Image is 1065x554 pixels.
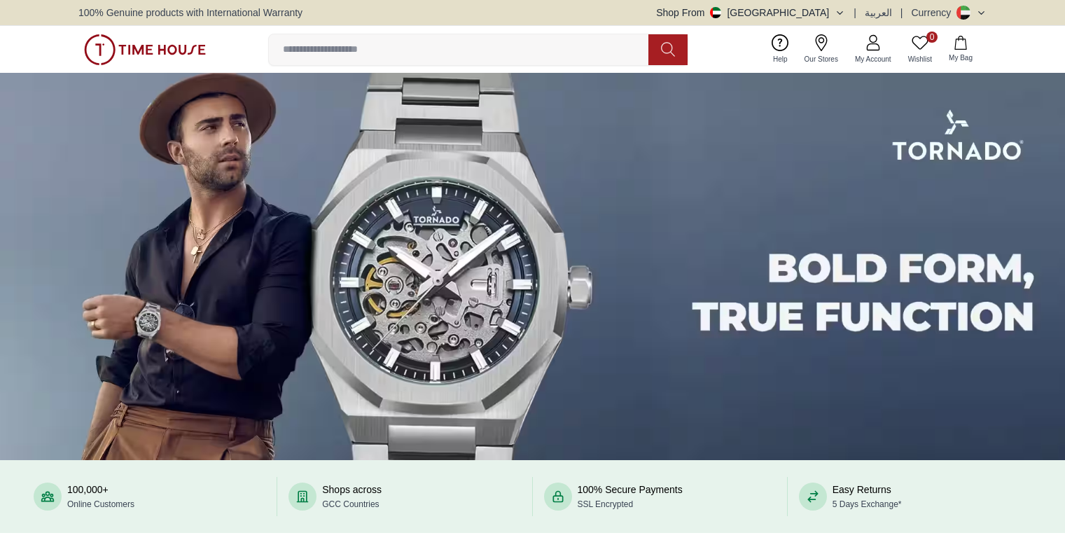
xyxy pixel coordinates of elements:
div: Easy Returns [833,483,902,511]
div: 100% Secure Payments [578,483,683,511]
a: 0Wishlist [900,32,940,67]
span: Online Customers [67,499,134,509]
span: My Bag [943,53,978,63]
button: Shop From[GEOGRAPHIC_DATA] [656,6,845,20]
span: GCC Countries [322,499,379,509]
img: ... [84,34,206,65]
span: Wishlist [903,54,938,64]
span: Help [767,54,793,64]
span: | [854,6,856,20]
div: Currency [911,6,956,20]
span: Our Stores [799,54,844,64]
span: | [900,6,903,20]
a: Help [765,32,796,67]
span: My Account [849,54,897,64]
span: 5 Days Exchange* [833,499,902,509]
img: United Arab Emirates [710,7,721,18]
div: 100,000+ [67,483,134,511]
button: العربية [865,6,892,20]
span: 0 [926,32,938,43]
div: Shops across [322,483,382,511]
button: My Bag [940,33,981,66]
a: Our Stores [796,32,847,67]
span: 100% Genuine products with International Warranty [78,6,302,20]
span: SSL Encrypted [578,499,634,509]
